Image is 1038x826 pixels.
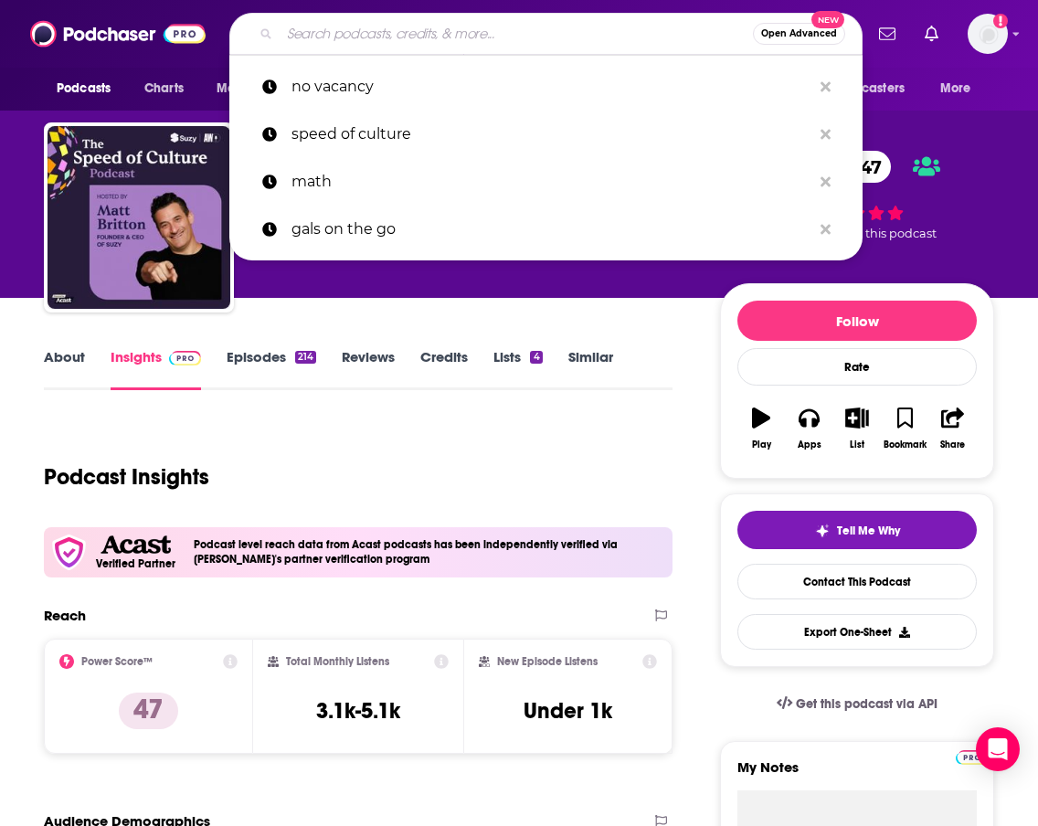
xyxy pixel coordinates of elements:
[737,511,977,549] button: tell me why sparkleTell Me Why
[929,396,977,461] button: Share
[842,151,891,183] span: 47
[753,23,845,45] button: Open AdvancedNew
[927,71,994,106] button: open menu
[497,655,598,668] h2: New Episode Listens
[291,206,811,253] p: gals on the go
[976,727,1020,771] div: Open Intercom Messenger
[530,351,542,364] div: 4
[229,158,863,206] a: math
[796,696,937,712] span: Get this podcast via API
[837,524,900,538] span: Tell Me Why
[291,158,811,206] p: math
[737,348,977,386] div: Rate
[286,655,389,668] h2: Total Monthly Listens
[51,535,87,570] img: verfied icon
[872,18,903,49] a: Show notifications dropdown
[194,538,665,566] h4: Podcast level reach data from Acast podcasts has been independently verified via [PERSON_NAME]'s ...
[57,76,111,101] span: Podcasts
[850,439,864,450] div: List
[524,697,612,725] h3: Under 1k
[993,14,1008,28] svg: Email not verified
[798,439,821,450] div: Apps
[940,76,971,101] span: More
[956,750,988,765] img: Podchaser Pro
[881,396,928,461] button: Bookmark
[737,396,785,461] button: Play
[968,14,1008,54] button: Show profile menu
[81,655,153,668] h2: Power Score™
[316,697,400,725] h3: 3.1k-5.1k
[968,14,1008,54] img: User Profile
[761,29,837,38] span: Open Advanced
[227,348,316,390] a: Episodes214
[956,747,988,765] a: Pro website
[30,16,206,51] img: Podchaser - Follow, Share and Rate Podcasts
[762,682,952,726] a: Get this podcast via API
[884,439,927,450] div: Bookmark
[96,558,175,569] h5: Verified Partner
[752,439,771,450] div: Play
[295,351,316,364] div: 214
[940,439,965,450] div: Share
[217,76,281,101] span: Monitoring
[493,348,542,390] a: Lists4
[101,535,170,555] img: Acast
[111,348,201,390] a: InsightsPodchaser Pro
[132,71,195,106] a: Charts
[737,301,977,341] button: Follow
[204,71,305,106] button: open menu
[737,614,977,650] button: Export One-Sheet
[420,348,468,390] a: Credits
[48,126,230,309] img: The Speed of Culture Podcast
[737,758,977,790] label: My Notes
[785,396,832,461] button: Apps
[280,19,753,48] input: Search podcasts, credits, & more...
[291,63,811,111] p: no vacancy
[44,71,134,106] button: open menu
[833,396,881,461] button: List
[342,348,395,390] a: Reviews
[568,348,613,390] a: Similar
[44,463,209,491] h1: Podcast Insights
[917,18,946,49] a: Show notifications dropdown
[831,227,937,240] span: rated this podcast
[229,63,863,111] a: no vacancy
[44,607,86,624] h2: Reach
[44,348,85,390] a: About
[229,13,863,55] div: Search podcasts, credits, & more...
[169,351,201,365] img: Podchaser Pro
[968,14,1008,54] span: Logged in as charlottestone
[815,524,830,538] img: tell me why sparkle
[229,111,863,158] a: speed of culture
[291,111,811,158] p: speed of culture
[805,71,931,106] button: open menu
[737,564,977,599] a: Contact This Podcast
[119,693,178,729] p: 47
[229,206,863,253] a: gals on the go
[811,11,844,28] span: New
[144,76,184,101] span: Charts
